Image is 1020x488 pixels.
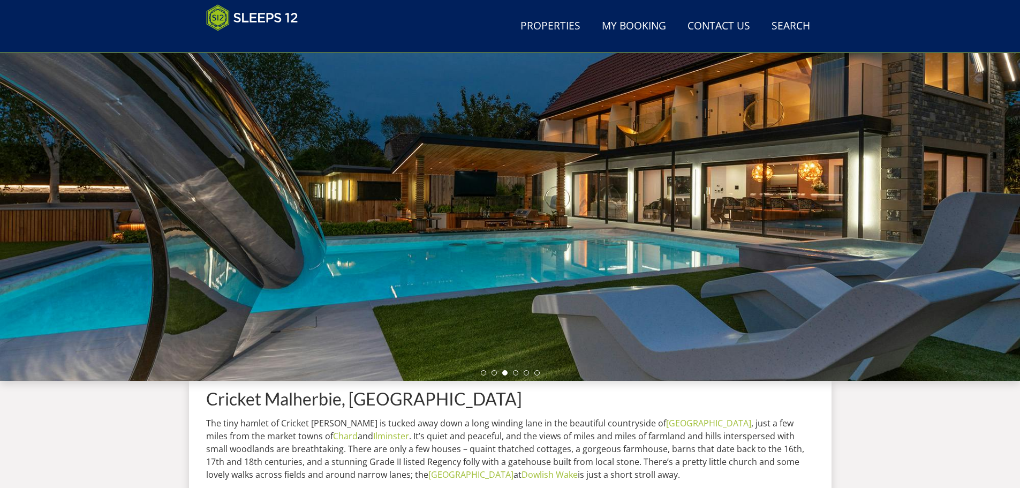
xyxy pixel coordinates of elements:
[598,14,670,39] a: My Booking
[522,469,578,481] a: Dowlish Wake
[516,14,585,39] a: Properties
[666,417,751,429] a: [GEOGRAPHIC_DATA]
[206,389,814,408] h1: Cricket Malherbie, [GEOGRAPHIC_DATA]
[767,14,814,39] a: Search
[428,469,513,481] a: [GEOGRAPHIC_DATA]
[333,430,358,442] a: Chard
[201,37,313,47] iframe: Customer reviews powered by Trustpilot
[683,14,754,39] a: Contact Us
[206,417,814,481] p: The tiny hamlet of Cricket [PERSON_NAME] is tucked away down a long winding lane in the beautiful...
[373,430,409,442] a: Ilminster
[206,4,298,31] img: Sleeps 12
